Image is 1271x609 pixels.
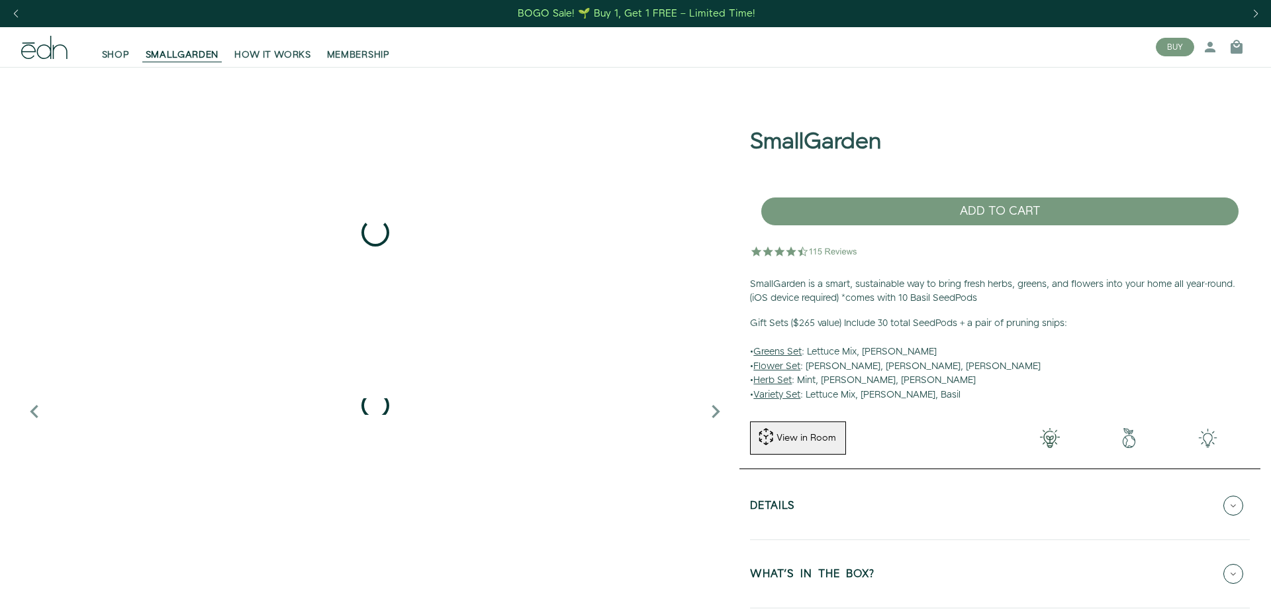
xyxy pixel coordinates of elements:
h5: WHAT'S IN THE BOX? [750,569,874,584]
img: 001-light-bulb.png [1011,428,1090,448]
u: Herb Set [753,374,792,387]
button: WHAT'S IN THE BOX? [750,551,1250,597]
button: BUY [1156,38,1194,56]
a: SHOP [94,32,138,62]
u: Flower Set [753,360,800,373]
a: MEMBERSHIP [319,32,398,62]
button: View in Room [750,421,846,455]
span: HOW IT WORKS [234,48,310,62]
div: BOGO Sale! 🌱 Buy 1, Get 1 FREE – Limited Time! [518,7,755,21]
img: 4.5 star rating [750,238,859,264]
a: HOW IT WORKS [226,32,318,62]
h5: Details [750,500,795,516]
p: • : Lettuce Mix, [PERSON_NAME] • : [PERSON_NAME], [PERSON_NAME], [PERSON_NAME] • : Mint, [PERSON_... [750,317,1250,403]
span: SMALLGARDEN [146,48,219,62]
u: Greens Set [753,345,802,359]
img: green-earth.png [1090,428,1168,448]
button: ADD TO CART [761,197,1239,226]
b: Gift Sets ($265 value) Include 30 total SeedPods + a pair of pruning snips: [750,317,1067,330]
button: Details [750,482,1250,529]
u: Variety Set [753,388,800,402]
img: edn-smallgarden-tech.png [1168,428,1247,448]
h1: SmallGarden [750,130,881,154]
span: MEMBERSHIP [327,48,390,62]
span: SHOP [102,48,130,62]
a: SMALLGARDEN [138,32,227,62]
p: SmallGarden is a smart, sustainable way to bring fresh herbs, greens, and flowers into your home ... [750,278,1250,306]
a: BOGO Sale! 🌱 Buy 1, Get 1 FREE – Limited Time! [517,3,757,24]
div: View in Room [775,431,837,445]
